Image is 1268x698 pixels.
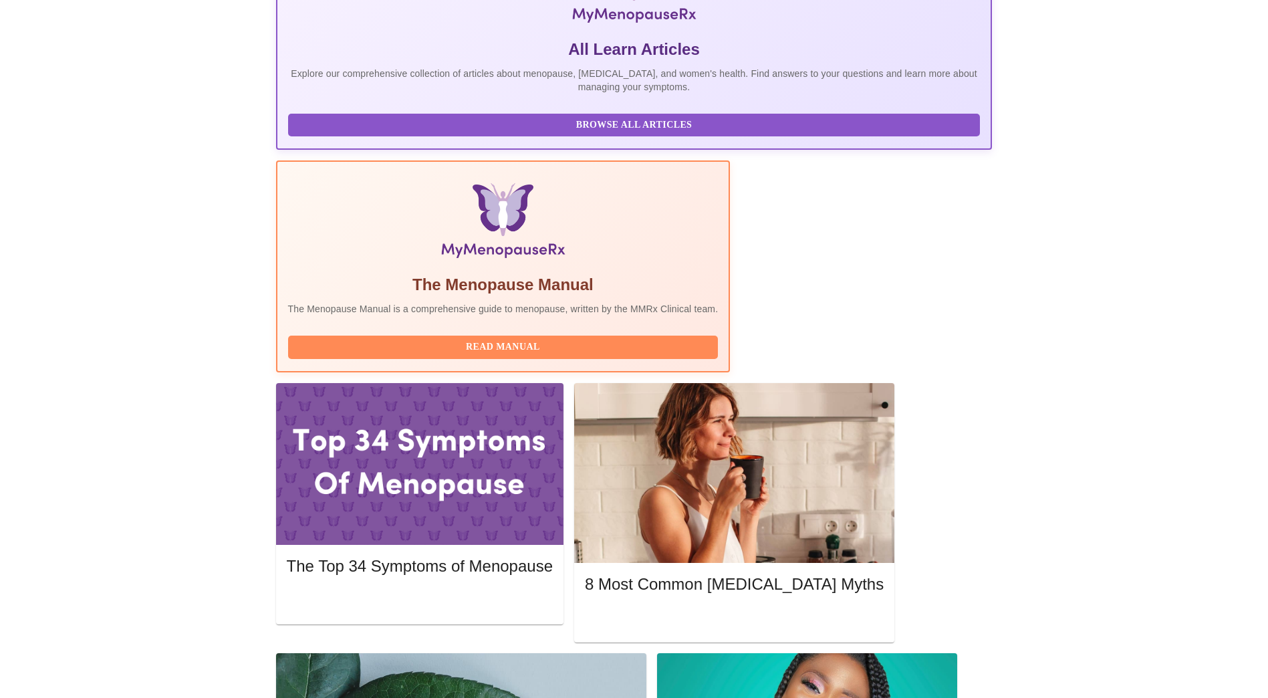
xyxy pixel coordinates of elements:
img: Menopause Manual [356,183,650,263]
span: Read Manual [301,339,705,356]
h5: All Learn Articles [288,39,981,60]
p: The Menopause Manual is a comprehensive guide to menopause, written by the MMRx Clinical team. [288,302,719,316]
a: Read Manual [288,340,722,352]
h5: 8 Most Common [MEDICAL_DATA] Myths [585,574,884,595]
span: Read More [300,592,539,609]
a: Read More [585,612,887,624]
span: Read More [598,611,870,628]
button: Read Manual [288,336,719,359]
button: Browse All Articles [288,114,981,137]
button: Read More [287,589,553,612]
p: Explore our comprehensive collection of articles about menopause, [MEDICAL_DATA], and women's hea... [288,67,981,94]
h5: The Menopause Manual [288,274,719,296]
span: Browse All Articles [301,117,967,134]
a: Read More [287,594,556,605]
h5: The Top 34 Symptoms of Menopause [287,556,553,577]
button: Read More [585,608,884,631]
a: Browse All Articles [288,118,984,130]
